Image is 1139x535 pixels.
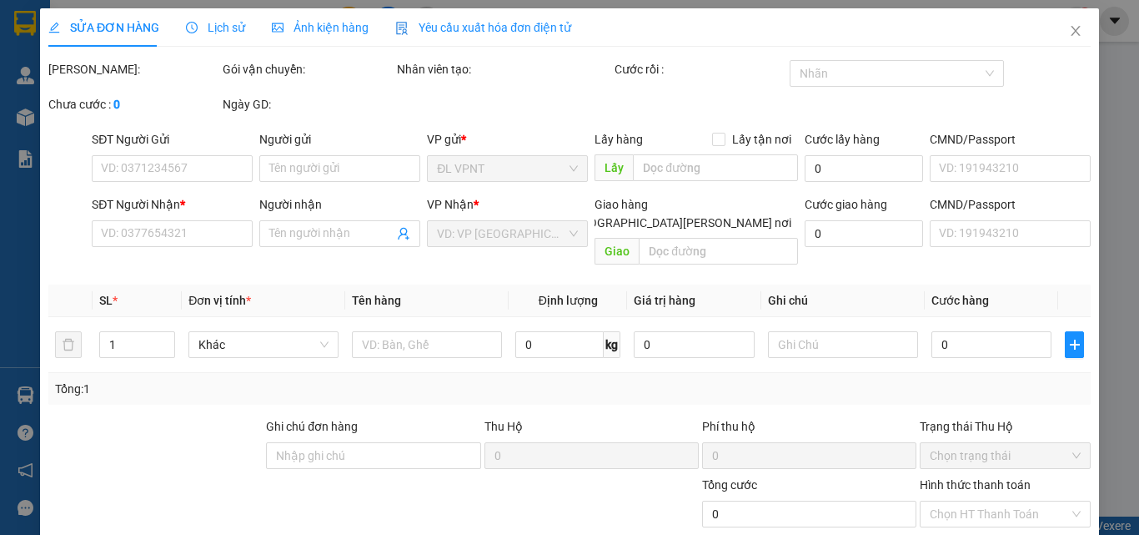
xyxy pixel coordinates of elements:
input: Dọc đường [633,154,797,181]
span: Tổng cước [702,478,757,492]
span: ĐL VPNT [437,156,578,181]
div: SĐT Người Nhận [92,195,253,214]
div: Cước rồi : [615,60,785,78]
span: Lấy tận nơi [725,130,797,149]
b: 0 [113,98,120,111]
label: Ghi chú đơn hàng [266,420,358,433]
div: Tổng: 1 [55,380,441,398]
span: kg [604,331,620,358]
span: Giao [595,238,639,265]
div: Ngày GD: [223,95,394,114]
span: Lấy hàng [595,133,643,146]
div: Gói vận chuyển: [223,60,394,78]
span: close [1069,24,1082,38]
span: Cước hàng [931,294,989,307]
div: VP gửi [427,130,588,149]
div: Trạng thái Thu Hộ [920,417,1091,436]
span: Ảnh kiện hàng [272,21,369,34]
span: picture [272,22,283,33]
button: Close [1052,8,1099,55]
div: SĐT Người Gửi [92,130,253,149]
div: CMND/Passport [930,195,1091,214]
span: Khác [198,332,329,357]
th: Ghi chú [761,285,925,317]
div: [PERSON_NAME]: [48,60,219,78]
label: Cước lấy hàng [804,133,879,146]
span: edit [48,22,60,33]
span: user-add [397,227,410,240]
div: CMND/Passport [930,130,1091,149]
span: Lịch sử [186,21,245,34]
span: clock-circle [186,22,198,33]
div: Người gửi [259,130,420,149]
img: icon [395,22,409,35]
span: Định lượng [538,294,597,307]
input: Cước lấy hàng [804,155,923,182]
span: Thu Hộ [484,420,522,433]
span: Yêu cầu xuất hóa đơn điện tử [395,21,571,34]
input: Dọc đường [639,238,797,265]
span: SL [99,294,113,307]
span: Lấy [595,154,633,181]
input: Ghi chú đơn hàng [266,442,480,469]
div: Nhân viên tạo: [397,60,611,78]
label: Cước giao hàng [804,198,886,211]
span: [GEOGRAPHIC_DATA][PERSON_NAME] nơi [563,214,797,232]
span: Giá trị hàng [634,294,695,307]
div: Phí thu hộ [702,417,916,442]
input: Ghi Chú [768,331,918,358]
span: VP Nhận [427,198,474,211]
button: delete [55,331,82,358]
span: Tên hàng [352,294,401,307]
span: plus [1066,338,1083,351]
label: Hình thức thanh toán [920,478,1031,492]
div: Người nhận [259,195,420,214]
input: VD: Bàn, Ghế [352,331,502,358]
div: Chưa cước : [48,95,219,114]
span: Chọn trạng thái [930,443,1081,468]
span: SỬA ĐƠN HÀNG [48,21,159,34]
span: Đơn vị tính [188,294,251,307]
span: Giao hàng [595,198,648,211]
input: Cước giao hàng [804,220,923,247]
button: plus [1065,331,1084,358]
